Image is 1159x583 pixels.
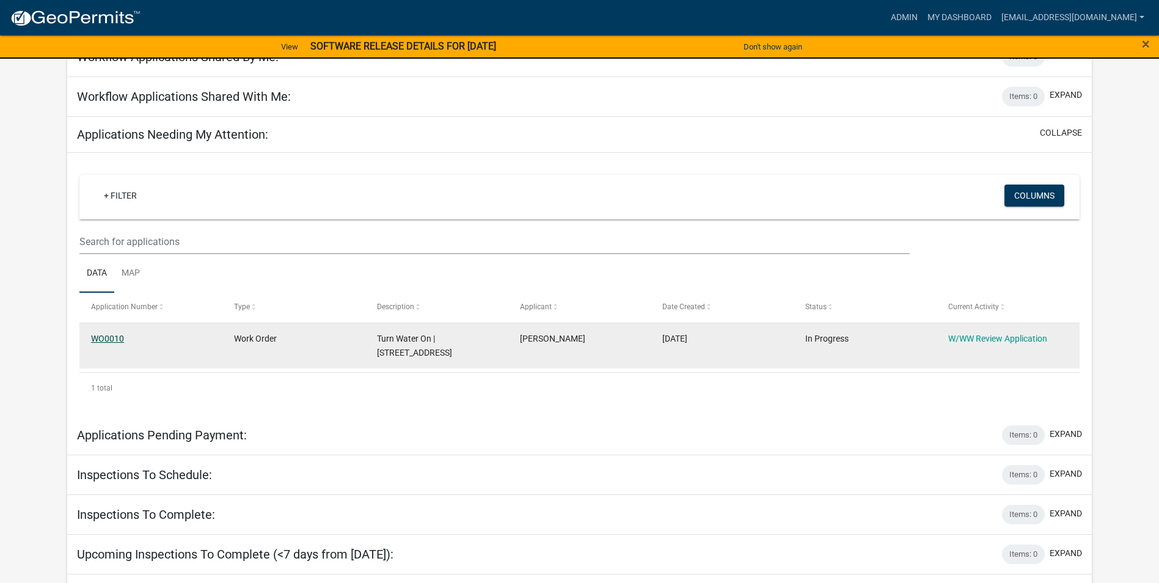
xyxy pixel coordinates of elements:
span: Type [234,302,250,311]
h5: Workflow Applications Shared With Me: [77,89,291,104]
div: Items: 0 [1002,425,1045,445]
span: Turn Water On | 805 Walnut Service Dr [377,334,452,358]
a: Admin [886,6,923,29]
a: + Filter [94,185,147,207]
span: Travis [520,334,585,343]
a: Map [114,254,147,293]
h5: Applications Pending Payment: [77,428,247,442]
h5: Inspections To Complete: [77,507,215,522]
datatable-header-cell: Type [222,293,365,322]
div: Items: 0 [1002,87,1045,106]
span: Applicant [520,302,552,311]
h5: Inspections To Schedule: [77,468,212,482]
datatable-header-cell: Applicant [508,293,651,322]
button: expand [1050,428,1082,441]
datatable-header-cell: Description [365,293,508,322]
datatable-header-cell: Date Created [651,293,794,322]
div: Items: 0 [1002,544,1045,564]
a: View [276,37,303,57]
div: Items: 0 [1002,465,1045,485]
div: collapse [67,153,1092,416]
button: expand [1050,547,1082,560]
div: 1 total [79,373,1080,403]
datatable-header-cell: Application Number [79,293,222,322]
span: 10/07/2025 [662,334,687,343]
h5: Applications Needing My Attention: [77,127,268,142]
h5: Upcoming Inspections To Complete (<7 days from [DATE]): [77,547,393,562]
button: Don't show again [739,37,807,57]
button: Close [1142,37,1150,51]
span: Application Number [91,302,158,311]
span: Date Created [662,302,705,311]
a: WO0010 [91,334,124,343]
div: Items: 0 [1002,505,1045,524]
a: [EMAIL_ADDRESS][DOMAIN_NAME] [996,6,1149,29]
a: Data [79,254,114,293]
span: × [1142,35,1150,53]
datatable-header-cell: Current Activity [937,293,1080,322]
a: W/WW Review Application [948,334,1047,343]
button: Columns [1004,185,1064,207]
datatable-header-cell: Status [794,293,937,322]
span: Current Activity [948,302,999,311]
span: Work Order [234,334,277,343]
button: expand [1050,89,1082,101]
input: Search for applications [79,229,910,254]
span: Status [805,302,827,311]
button: collapse [1040,127,1082,139]
button: expand [1050,507,1082,520]
strong: SOFTWARE RELEASE DETAILS FOR [DATE] [310,40,496,52]
a: My Dashboard [923,6,996,29]
span: Description [377,302,414,311]
button: expand [1050,468,1082,480]
span: In Progress [805,334,849,343]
